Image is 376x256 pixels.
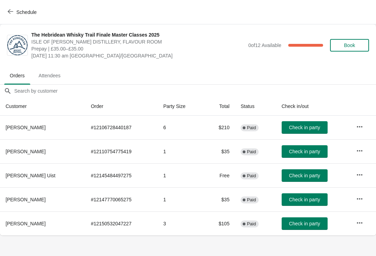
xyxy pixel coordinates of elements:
[282,169,328,182] button: Check in party
[4,69,30,82] span: Orders
[282,145,328,158] button: Check in party
[31,52,245,59] span: [DATE] 11:30 am [GEOGRAPHIC_DATA]/[GEOGRAPHIC_DATA]
[6,221,46,226] span: [PERSON_NAME]
[31,45,245,52] span: Prepay | £35.00–£35.00
[247,197,256,203] span: Paid
[16,9,37,15] span: Schedule
[7,35,28,55] img: The Hebridean Whisky Trail Finale Master Classes 2025
[3,6,42,18] button: Schedule
[158,139,204,163] td: 1
[158,211,204,235] td: 3
[289,125,320,130] span: Check in party
[204,163,235,187] td: Free
[247,221,256,227] span: Paid
[344,42,355,48] span: Book
[6,173,55,178] span: [PERSON_NAME] Uist
[6,149,46,154] span: [PERSON_NAME]
[204,211,235,235] td: $105
[158,97,204,116] th: Party Size
[276,97,351,116] th: Check in/out
[248,42,281,48] span: 0 of 12 Available
[85,97,158,116] th: Order
[85,163,158,187] td: # 12145484497275
[235,97,276,116] th: Status
[158,116,204,139] td: 6
[282,121,328,134] button: Check in party
[289,221,320,226] span: Check in party
[6,197,46,202] span: [PERSON_NAME]
[85,211,158,235] td: # 12150532047227
[14,85,376,97] input: Search by customer
[247,149,256,155] span: Paid
[85,116,158,139] td: # 12106728440187
[33,69,66,82] span: Attendees
[31,38,245,45] span: ISLE OF [PERSON_NAME] DISTILLERY, FLAVOUR ROOM
[204,139,235,163] td: $35
[85,139,158,163] td: # 12110754775419
[85,187,158,211] td: # 12147770065275
[6,125,46,130] span: [PERSON_NAME]
[289,197,320,202] span: Check in party
[330,39,369,52] button: Book
[158,187,204,211] td: 1
[31,31,245,38] span: The Hebridean Whisky Trail Finale Master Classes 2025
[158,163,204,187] td: 1
[289,149,320,154] span: Check in party
[204,116,235,139] td: $210
[282,217,328,230] button: Check in party
[282,193,328,206] button: Check in party
[289,173,320,178] span: Check in party
[204,97,235,116] th: Total
[247,125,256,131] span: Paid
[247,173,256,179] span: Paid
[204,187,235,211] td: $35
